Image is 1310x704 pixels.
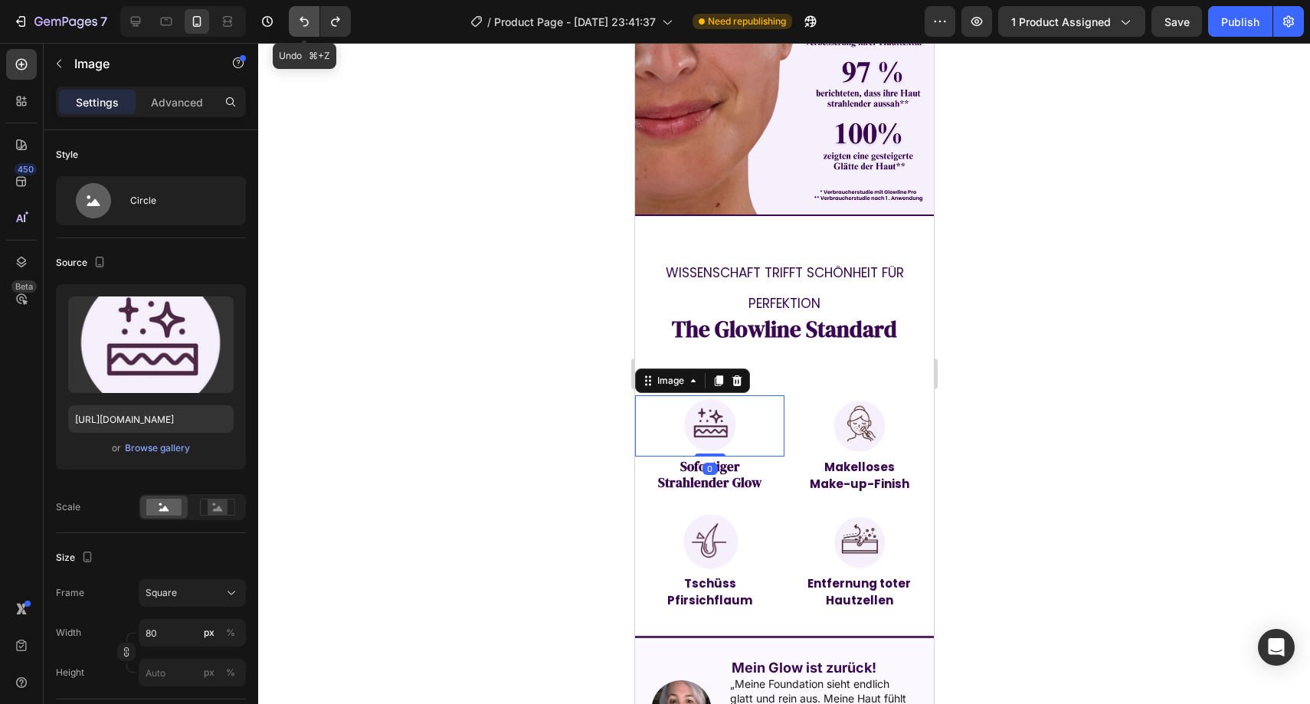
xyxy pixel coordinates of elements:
[56,548,97,568] div: Size
[487,14,491,30] span: /
[56,666,84,679] label: Height
[76,94,119,110] p: Settings
[998,6,1145,37] button: 1 product assigned
[11,280,37,293] div: Beta
[494,14,656,30] span: Product Page - [DATE] 23:41:37
[68,405,234,433] input: https://example.com/image.jpg
[146,586,177,600] span: Square
[112,439,121,457] span: or
[204,626,215,640] div: px
[100,12,107,31] p: 7
[16,637,77,698] img: image_demo.jpg
[6,6,114,37] button: 7
[56,586,84,600] label: Frame
[1221,14,1259,30] div: Publish
[1151,6,1202,37] button: Save
[289,6,351,37] div: Undo/Redo
[139,659,246,686] input: px%
[226,666,235,679] div: %
[1164,15,1190,28] span: Save
[56,253,109,273] div: Source
[15,163,37,175] div: 450
[1258,629,1295,666] div: Open Intercom Messenger
[97,617,241,633] strong: Mein Glow ist zurück!
[221,624,240,642] button: px
[74,54,205,73] p: Image
[204,666,215,679] div: px
[635,43,934,704] iframe: Design area
[1208,6,1272,37] button: Publish
[68,296,234,393] img: preview-image
[200,624,218,642] button: %
[139,619,246,647] input: px%
[139,579,246,607] button: Square
[221,663,240,682] button: px
[130,183,224,218] div: Circle
[124,440,191,456] button: Browse gallery
[200,663,218,682] button: %
[56,626,81,640] label: Width
[125,441,190,455] div: Browse gallery
[708,15,786,28] span: Need republishing
[56,148,78,162] div: Style
[56,500,80,514] div: Scale
[226,626,235,640] div: %
[1011,14,1111,30] span: 1 product assigned
[151,94,203,110] p: Advanced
